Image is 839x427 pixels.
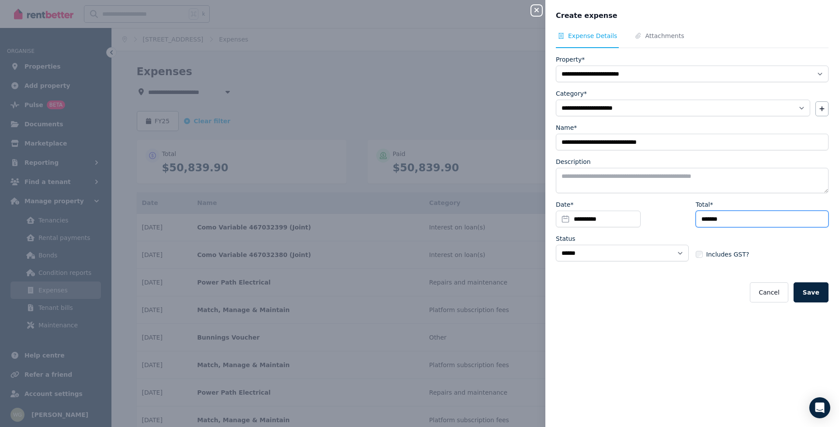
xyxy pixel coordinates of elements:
label: Category* [556,89,587,98]
button: Cancel [750,282,788,302]
span: Create expense [556,10,617,21]
input: Includes GST? [696,251,703,258]
nav: Tabs [556,31,829,48]
label: Total* [696,200,713,209]
label: Date* [556,200,573,209]
label: Description [556,157,591,166]
label: Name* [556,123,577,132]
label: Property* [556,55,585,64]
button: Save [794,282,829,302]
div: Open Intercom Messenger [809,397,830,418]
label: Status [556,234,576,243]
span: Attachments [645,31,684,40]
span: Expense Details [568,31,617,40]
span: Includes GST? [706,250,749,259]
